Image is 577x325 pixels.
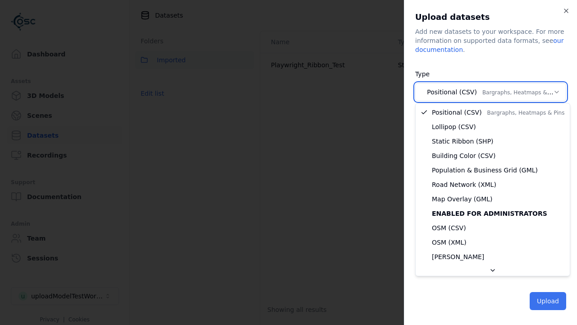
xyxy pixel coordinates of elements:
span: Road Network (XML) [432,180,496,189]
span: OSM (XML) [432,238,467,247]
span: [PERSON_NAME] [432,252,484,261]
span: Building Color (CSV) [432,151,495,160]
div: Enabled for administrators [417,206,568,221]
span: Static Ribbon (SHP) [432,137,494,146]
span: OSM (CSV) [432,223,466,232]
span: Positional (CSV) [432,108,564,117]
span: Lollipop (CSV) [432,122,476,131]
span: Bargraphs, Heatmaps & Pins [487,110,565,116]
span: Map Overlay (GML) [432,195,493,204]
span: Population & Business Grid (GML) [432,166,538,175]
